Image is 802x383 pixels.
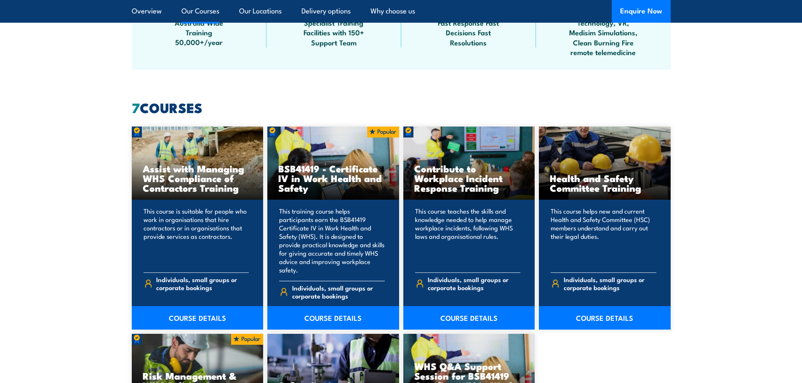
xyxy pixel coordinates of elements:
[132,97,140,118] strong: 7
[143,164,253,193] h3: Assist with Managing WHS Compliance of Contractors Training
[144,207,249,266] p: This course is suitable for people who work in organisations that hire contractors or in organisa...
[551,207,656,266] p: This course helps new and current Health and Safety Committee (HSC) members understand and carry ...
[279,207,385,274] p: This training course helps participants earn the BSB41419 Certificate IV in Work Health and Safet...
[414,164,524,193] h3: Contribute to Workplace Incident Response Training
[161,18,237,47] span: Australia Wide Training 50,000+/year
[415,207,521,266] p: This course teaches the skills and knowledge needed to help manage workplace incidents, following...
[296,18,372,47] span: Specialist Training Facilities with 150+ Support Team
[278,164,388,193] h3: BSB41419 - Certificate IV in Work Health and Safety
[267,306,399,330] a: COURSE DETAILS
[156,275,249,291] span: Individuals, small groups or corporate bookings
[292,284,385,300] span: Individuals, small groups or corporate bookings
[565,18,641,57] span: Technology, VR, Medisim Simulations, Clean Burning Fire remote telemedicine
[132,101,671,113] h2: COURSES
[132,306,264,330] a: COURSE DETAILS
[431,18,506,47] span: Fast Response Fast Decisions Fast Resolutions
[539,306,671,330] a: COURSE DETAILS
[564,275,656,291] span: Individuals, small groups or corporate bookings
[403,306,535,330] a: COURSE DETAILS
[550,173,660,193] h3: Health and Safety Committee Training
[428,275,520,291] span: Individuals, small groups or corporate bookings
